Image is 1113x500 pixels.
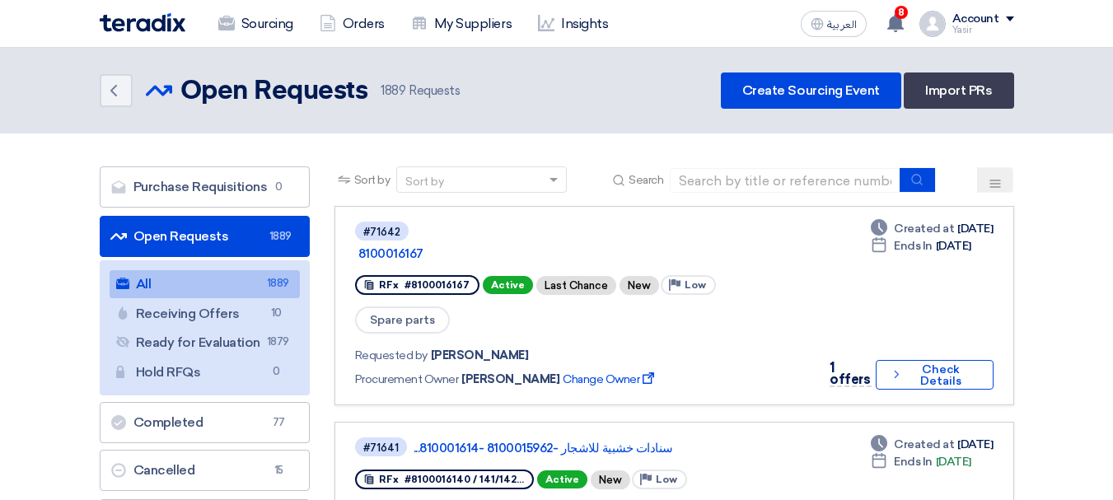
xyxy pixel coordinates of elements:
div: #71641 [363,442,399,453]
div: Sort by [405,173,444,190]
span: 1889 [381,83,405,98]
a: Import PRs [904,72,1013,109]
span: 0 [269,179,289,195]
span: 0 [267,363,287,381]
a: Orders [306,6,398,42]
span: RFx [379,279,399,291]
span: Ends In [894,237,933,255]
a: Ready for Evaluation [110,329,300,357]
button: العربية [801,11,867,37]
a: سنادات خشبية للاشجار -8100015962 -810001614... [414,441,825,456]
span: RFx [379,474,399,485]
input: Search by title or reference number [670,168,900,193]
span: العربية [827,19,857,30]
div: [DATE] [871,237,971,255]
span: 15 [269,462,289,479]
div: Yasir [952,26,1014,35]
span: Created at [894,436,954,453]
div: #71642 [363,227,400,237]
span: 77 [269,414,289,431]
span: #8100016140 / 141/142... [405,474,524,485]
a: Create Sourcing Event [721,72,901,109]
a: Insights [525,6,621,42]
img: Teradix logo [100,13,185,32]
span: Low [656,474,677,485]
a: Purchase Requisitions0 [100,166,310,208]
a: 8100016167 [358,246,770,261]
div: [DATE] [871,436,993,453]
span: Requests [381,82,460,100]
span: Search [629,171,663,189]
a: Open Requests1889 [100,216,310,257]
a: Sourcing [205,6,306,42]
span: Spare parts [355,306,450,334]
div: Last Chance [536,276,616,295]
div: New [591,470,630,489]
span: Ends In [894,453,933,470]
button: Check Details [876,360,994,390]
a: Receiving Offers [110,300,300,328]
span: Low [685,279,706,291]
a: My Suppliers [398,6,525,42]
span: [PERSON_NAME] [431,347,529,364]
span: 1879 [267,334,287,351]
span: [PERSON_NAME] [461,371,559,388]
span: #8100016167 [405,279,470,291]
a: Cancelled15 [100,450,310,491]
span: 1889 [269,228,289,245]
span: Created at [894,220,954,237]
span: 8 [895,6,908,19]
a: Hold RFQs [110,358,300,386]
div: [DATE] [871,453,971,470]
span: 10 [267,305,287,322]
span: Requested by [355,347,428,364]
span: Active [537,470,587,488]
h2: Open Requests [180,75,368,108]
a: All [110,270,300,298]
span: 1 offers [830,360,870,387]
a: Completed77 [100,402,310,443]
span: Change Owner [563,371,657,388]
div: New [620,276,659,295]
span: Procurement Owner [355,371,459,388]
div: Account [952,12,999,26]
span: 1889 [267,275,287,292]
div: [DATE] [871,220,993,237]
span: Sort by [354,171,390,189]
span: Active [483,276,533,294]
img: profile_test.png [919,11,946,37]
